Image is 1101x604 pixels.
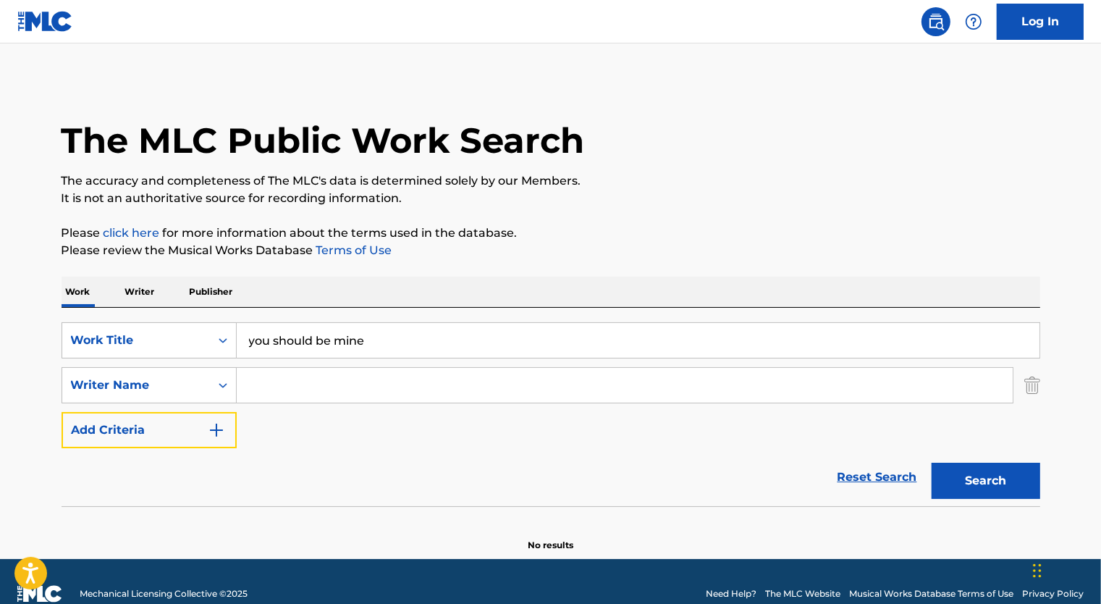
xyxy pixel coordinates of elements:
form: Search Form [62,322,1040,506]
img: 9d2ae6d4665cec9f34b9.svg [208,421,225,439]
button: Search [932,463,1040,499]
a: Log In [997,4,1084,40]
a: Terms of Use [313,243,392,257]
p: Please for more information about the terms used in the database. [62,225,1040,242]
p: It is not an authoritative source for recording information. [62,190,1040,207]
img: help [965,13,982,30]
p: The accuracy and completeness of The MLC's data is determined solely by our Members. [62,172,1040,190]
iframe: Chat Widget [1029,534,1101,604]
p: Please review the Musical Works Database [62,242,1040,259]
a: Need Help? [706,587,756,600]
img: search [927,13,945,30]
p: Publisher [185,277,237,307]
a: Reset Search [830,461,924,493]
div: Writer Name [71,377,201,394]
a: Public Search [921,7,950,36]
a: Privacy Policy [1022,587,1084,600]
img: MLC Logo [17,11,73,32]
button: Add Criteria [62,412,237,448]
p: No results [528,521,573,552]
a: The MLC Website [765,587,840,600]
div: Drag [1033,549,1042,592]
p: Writer [121,277,159,307]
a: click here [104,226,160,240]
a: Musical Works Database Terms of Use [849,587,1013,600]
img: logo [17,585,62,603]
p: Work [62,277,95,307]
img: Delete Criterion [1024,367,1040,403]
div: Work Title [71,332,201,349]
h1: The MLC Public Work Search [62,119,585,162]
span: Mechanical Licensing Collective © 2025 [80,587,248,600]
div: Help [959,7,988,36]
